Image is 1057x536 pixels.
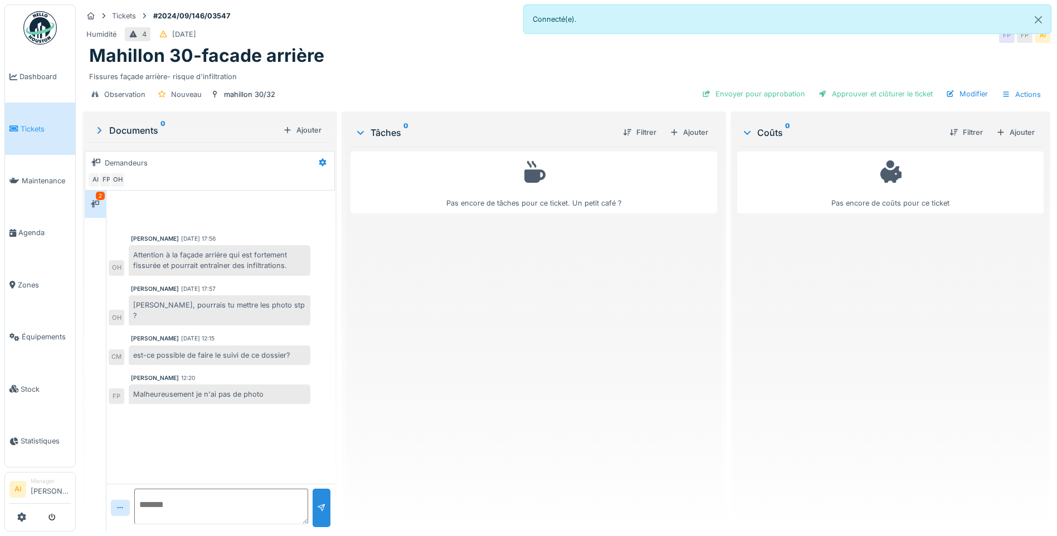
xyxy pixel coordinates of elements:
div: Envoyer pour approbation [698,86,810,101]
button: Close [1026,5,1051,35]
div: OH [109,260,124,276]
span: Équipements [22,332,71,342]
a: Équipements [5,311,75,363]
div: Ajouter [665,125,713,140]
div: Fissures façade arrière- risque d'infiltration [89,67,1044,82]
h1: Mahillon 30-facade arrière [89,45,324,66]
img: Badge_color-CXgf-gQk.svg [23,11,57,45]
div: mahillon 30/32 [224,89,275,100]
div: Nouveau [171,89,202,100]
a: Zones [5,259,75,311]
div: Humidité [86,29,116,40]
span: Statistiques [21,436,71,446]
div: 2 [96,192,105,200]
div: AI [1035,27,1050,43]
div: [DATE] 17:56 [181,235,216,243]
a: Agenda [5,207,75,259]
li: [PERSON_NAME] [31,477,71,501]
sup: 0 [785,126,790,139]
div: Pas encore de tâches pour ce ticket. Un petit café ? [358,157,710,208]
div: Observation [104,89,145,100]
div: [PERSON_NAME] [131,374,179,382]
div: est-ce possible de faire le suivi de ce dossier? [129,345,310,365]
div: 12:20 [181,374,195,382]
a: AI Manager[PERSON_NAME] [9,477,71,504]
div: Pas encore de coûts pour ce ticket [744,157,1036,208]
div: Tickets [112,11,136,21]
a: Dashboard [5,51,75,103]
div: Connecté(e). [523,4,1052,34]
div: [PERSON_NAME], pourrais tu mettre les photo stp ? [129,295,310,325]
a: Stock [5,363,75,415]
div: Coûts [742,126,941,139]
div: AI [87,172,103,188]
span: Stock [21,384,71,394]
span: Agenda [18,227,71,238]
div: 4 [142,29,147,40]
sup: 0 [160,124,165,137]
div: Filtrer [945,125,987,140]
div: [PERSON_NAME] [131,235,179,243]
div: FP [109,388,124,404]
div: Approuver et clôturer le ticket [814,86,937,101]
div: [PERSON_NAME] [131,285,179,293]
a: Maintenance [5,155,75,207]
div: FP [999,27,1015,43]
a: Tickets [5,103,75,154]
span: Dashboard [20,71,71,82]
div: Attention à la façade arrière qui est fortement fissurée et pourrait entraîner des infiltrations. [129,245,310,275]
div: [DATE] 17:57 [181,285,216,293]
div: [DATE] [172,29,196,40]
div: Modifier [942,86,992,101]
div: Documents [94,124,279,137]
span: Zones [18,280,71,290]
div: Tâches [355,126,614,139]
span: Tickets [21,124,71,134]
div: FP [1017,27,1032,43]
div: OH [109,310,124,325]
div: OH [110,172,125,188]
div: CM [109,349,124,365]
div: Ajouter [992,125,1039,140]
div: Manager [31,477,71,485]
sup: 0 [403,126,408,139]
div: FP [99,172,114,188]
li: AI [9,481,26,498]
a: Statistiques [5,415,75,467]
div: Malheureusement je n'ai pas de photo [129,384,310,404]
div: Filtrer [618,125,661,140]
strong: #2024/09/146/03547 [149,11,235,21]
div: Demandeurs [105,158,148,168]
div: [DATE] 12:15 [181,334,215,343]
div: Ajouter [279,123,326,138]
div: [PERSON_NAME] [131,334,179,343]
span: Maintenance [22,176,71,186]
div: Actions [997,86,1046,103]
